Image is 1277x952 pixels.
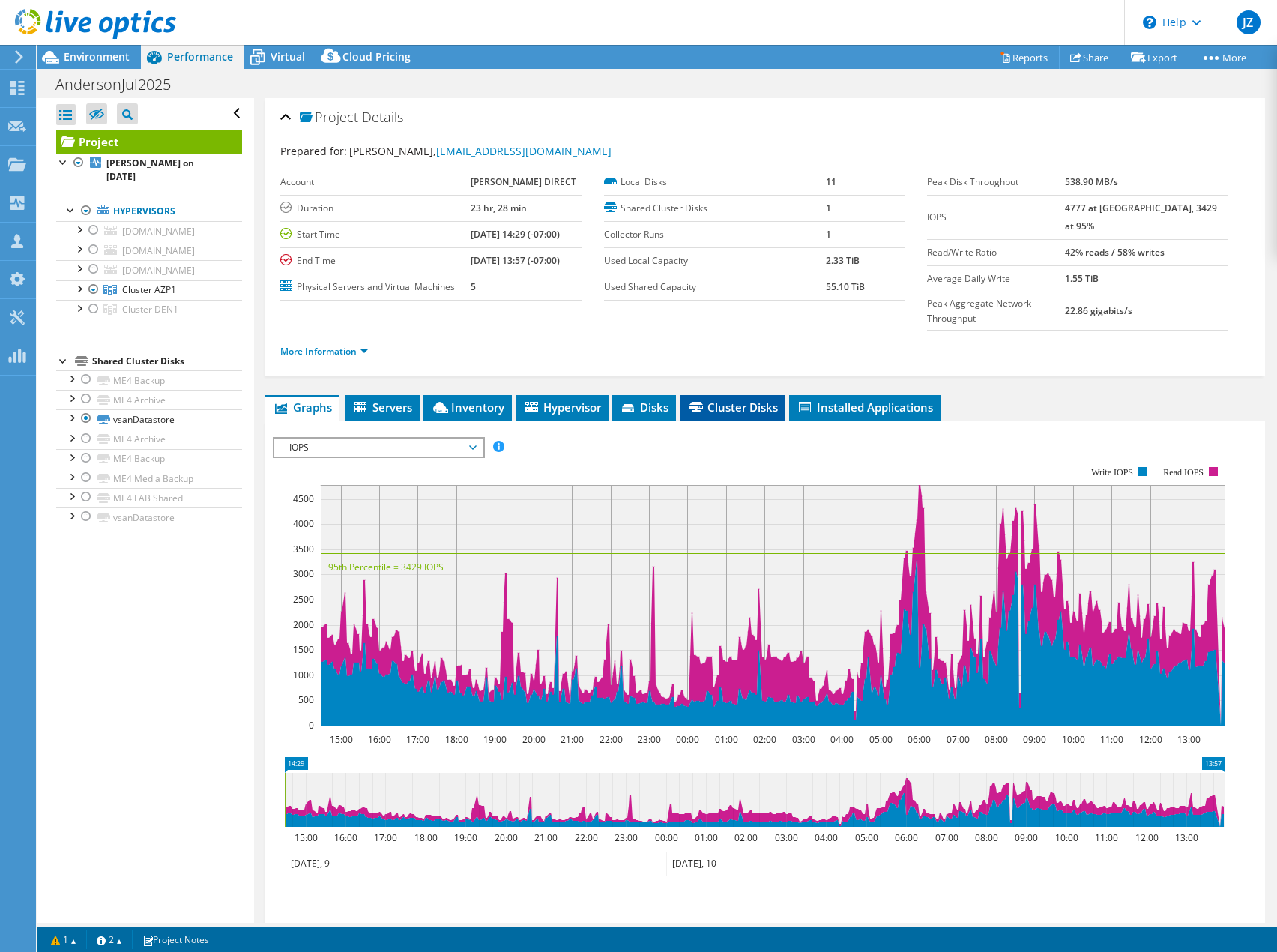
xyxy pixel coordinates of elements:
[775,831,798,844] text: 03:00
[280,227,471,242] label: Start Time
[56,449,242,469] a: ME4 Backup
[753,733,776,746] text: 02:00
[927,175,1065,190] label: Peak Disk Throughput
[1177,733,1201,746] text: 13:00
[368,733,391,746] text: 16:00
[431,400,504,415] span: Inventory
[1055,831,1078,844] text: 10:00
[293,517,314,530] text: 4000
[1092,467,1134,477] text: Write IOPS
[534,831,558,844] text: 21:00
[56,154,242,187] a: [PERSON_NAME] on [DATE]
[56,130,242,154] a: Project
[988,46,1060,69] a: Reports
[522,733,546,746] text: 20:00
[445,733,468,746] text: 18:00
[471,228,560,241] b: [DATE] 14:29 (-07:00)
[1237,10,1261,34] span: JZ
[600,733,623,746] text: 22:00
[869,733,893,746] text: 05:00
[362,108,403,126] span: Details
[106,157,194,183] b: [PERSON_NAME] on [DATE]
[792,733,815,746] text: 03:00
[280,201,471,216] label: Duration
[715,733,738,746] text: 01:00
[947,733,970,746] text: 07:00
[122,303,178,316] span: Cluster DEN1
[830,733,854,746] text: 04:00
[1065,202,1217,232] b: 4777 at [GEOGRAPHIC_DATA], 3429 at 95%
[561,733,584,746] text: 21:00
[797,400,933,415] span: Installed Applications
[895,831,918,844] text: 06:00
[436,144,612,158] a: [EMAIL_ADDRESS][DOMAIN_NAME]
[1065,175,1118,188] b: 538.90 MB/s
[56,469,242,488] a: ME4 Media Backup
[132,930,220,949] a: Project Notes
[1139,733,1162,746] text: 12:00
[280,280,471,295] label: Physical Servers and Virtual Machines
[604,253,827,268] label: Used Local Capacity
[927,210,1065,225] label: IOPS
[734,831,758,844] text: 02:00
[56,280,242,300] a: Cluster AZP1
[826,202,831,214] b: 1
[330,733,353,746] text: 15:00
[56,409,242,429] a: vsanDatastore
[167,49,233,64] span: Performance
[676,733,699,746] text: 00:00
[280,253,471,268] label: End Time
[638,733,661,746] text: 23:00
[293,567,314,580] text: 3000
[295,831,318,844] text: 15:00
[483,733,507,746] text: 19:00
[908,733,931,746] text: 06:00
[298,693,314,706] text: 500
[935,831,958,844] text: 07:00
[471,254,560,267] b: [DATE] 13:57 (-07:00)
[86,930,133,949] a: 2
[56,241,242,260] a: [DOMAIN_NAME]
[1062,733,1085,746] text: 10:00
[1189,46,1258,69] a: More
[56,260,242,280] a: [DOMAIN_NAME]
[687,400,778,415] span: Cluster Disks
[985,733,1008,746] text: 08:00
[1135,831,1159,844] text: 12:00
[1164,467,1204,477] text: Read IOPS
[855,831,878,844] text: 05:00
[293,643,314,656] text: 1500
[352,400,412,415] span: Servers
[293,593,314,606] text: 2500
[604,280,827,295] label: Used Shared Capacity
[92,352,242,370] div: Shared Cluster Disks
[49,76,194,93] h1: AndersonJul2025
[454,831,477,844] text: 19:00
[273,400,332,415] span: Graphs
[523,400,601,415] span: Hypervisor
[374,831,397,844] text: 17:00
[293,618,314,631] text: 2000
[471,280,476,293] b: 5
[56,221,242,241] a: [DOMAIN_NAME]
[1065,246,1165,259] b: 42% reads / 58% writes
[40,930,87,949] a: 1
[1059,46,1120,69] a: Share
[300,110,358,125] span: Project
[1143,16,1156,29] svg: \n
[1065,272,1099,285] b: 1.55 TiB
[271,49,305,64] span: Virtual
[1095,831,1118,844] text: 11:00
[495,831,518,844] text: 20:00
[815,831,838,844] text: 04:00
[64,49,130,64] span: Environment
[1175,831,1198,844] text: 13:00
[575,831,598,844] text: 22:00
[56,202,242,221] a: Hypervisors
[56,507,242,527] a: vsanDatastore
[471,202,527,214] b: 23 hr, 28 min
[406,733,429,746] text: 17:00
[309,719,314,732] text: 0
[471,175,576,188] b: [PERSON_NAME] DIRECT
[927,271,1065,286] label: Average Daily Write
